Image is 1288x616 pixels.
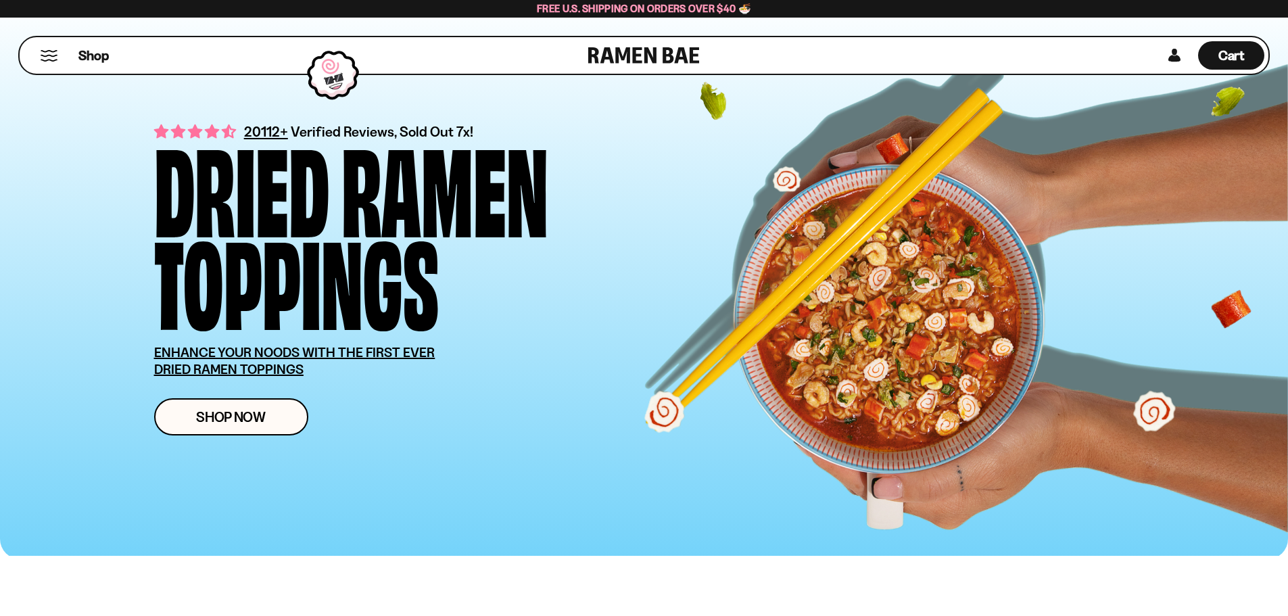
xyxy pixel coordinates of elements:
a: Shop Now [154,398,308,435]
div: Toppings [154,231,439,324]
div: Dried [154,139,329,231]
span: Shop [78,47,109,65]
div: Ramen [341,139,548,231]
span: Cart [1218,47,1245,64]
span: Free U.S. Shipping on Orders over $40 🍜 [537,2,751,15]
u: ENHANCE YOUR NOODS WITH THE FIRST EVER DRIED RAMEN TOPPINGS [154,344,435,377]
span: Shop Now [196,410,266,424]
a: Cart [1198,37,1264,74]
button: Mobile Menu Trigger [40,50,58,62]
a: Shop [78,41,109,70]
